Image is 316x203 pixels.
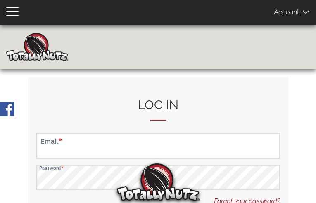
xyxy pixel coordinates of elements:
[6,33,68,61] img: Home
[117,163,200,201] img: Totally Nutz Logo
[36,98,280,121] h2: Log in
[36,133,280,159] input: Email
